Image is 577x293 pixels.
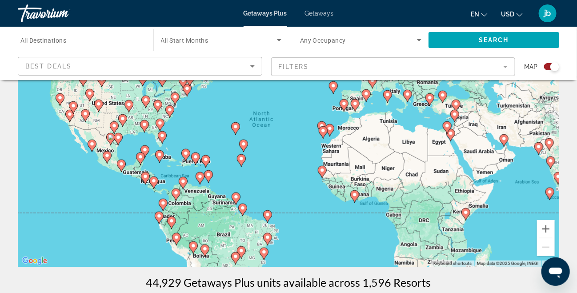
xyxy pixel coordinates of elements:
button: Search [429,32,560,48]
button: Filter [271,57,516,76]
span: Map [524,60,537,73]
span: All Destinations [20,37,66,44]
button: Change currency [501,8,523,20]
mat-select: Sort by [25,61,255,72]
iframe: Button to launch messaging window [541,257,570,286]
a: Open this area in Google Maps (opens a new window) [20,255,49,267]
span: Search [479,36,509,44]
span: USD [501,11,514,18]
span: Best Deals [25,63,72,70]
img: Google [20,255,49,267]
a: Travorium [18,2,107,25]
button: User Menu [536,4,559,23]
a: Getaways Plus [244,10,287,17]
button: Zoom out [537,238,555,256]
button: Zoom in [537,220,555,238]
button: Keyboard shortcuts [433,261,472,267]
button: Change language [471,8,488,20]
a: Terms (opens in new tab) [544,261,557,266]
h1: 44,929 Getaways Plus units available across 1,596 Resorts [146,276,431,289]
a: Getaways [305,10,334,17]
span: en [471,11,479,18]
span: Any Occupancy [300,37,346,44]
span: jb [545,9,551,18]
span: All Start Months [161,37,208,44]
span: Map data ©2025 Google, INEGI [477,261,539,266]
